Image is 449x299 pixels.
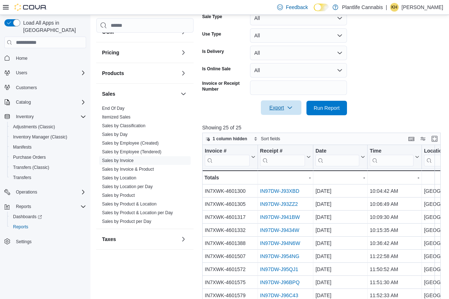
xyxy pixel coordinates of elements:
[370,148,414,166] div: Time
[10,133,86,141] span: Inventory Manager (Classic)
[260,214,300,220] a: IN97DW-J941BW
[102,166,154,172] span: Sales by Invoice & Product
[260,240,300,246] a: IN97DW-J94N6W
[102,201,157,207] span: Sales by Product & Location
[370,148,419,166] button: Time
[315,278,365,287] div: [DATE]
[205,148,250,166] div: Invoice #
[202,49,224,54] label: Is Delivery
[260,148,305,155] div: Receipt #
[315,252,365,261] div: [DATE]
[13,68,86,77] span: Users
[202,31,221,37] label: Use Type
[213,136,247,142] span: 1 column hidden
[13,237,86,246] span: Settings
[13,237,34,246] a: Settings
[250,28,347,43] button: All
[10,143,34,151] a: Manifests
[102,49,119,56] h3: Pricing
[306,101,347,115] button: Run Report
[251,134,283,143] button: Sort fields
[370,148,414,155] div: Time
[203,134,250,143] button: 1 column hidden
[205,148,250,155] div: Invoice #
[16,99,31,105] span: Catalog
[1,68,89,78] button: Users
[179,69,188,78] button: Products
[265,100,297,115] span: Export
[1,112,89,122] button: Inventory
[7,212,89,222] a: Dashboards
[10,122,58,131] a: Adjustments (Classic)
[419,134,427,143] button: Display options
[10,153,49,162] a: Purchase Orders
[370,252,419,261] div: 11:22:58 AM
[102,219,151,224] span: Sales by Product per Day
[315,187,365,195] div: [DATE]
[250,63,347,78] button: All
[315,213,365,221] div: [DATE]
[102,219,151,224] a: Sales by Product per Day
[1,202,89,212] button: Reports
[10,143,86,151] span: Manifests
[286,4,308,11] span: Feedback
[16,85,37,91] span: Customers
[315,226,365,234] div: [DATE]
[260,201,298,207] a: IN97DW-J93ZZ2
[102,149,161,155] span: Sales by Employee (Tendered)
[13,98,34,107] button: Catalog
[16,204,31,209] span: Reports
[261,100,301,115] button: Export
[13,214,42,220] span: Dashboards
[102,175,136,181] span: Sales by Location
[10,133,70,141] a: Inventory Manager (Classic)
[179,90,188,98] button: Sales
[315,265,365,274] div: [DATE]
[386,3,387,12] p: |
[1,236,89,247] button: Settings
[260,253,299,259] a: IN97DW-J954NG
[102,210,173,216] span: Sales by Product & Location per Day
[16,114,34,120] span: Inventory
[7,132,89,142] button: Inventory Manager (Classic)
[260,279,299,285] a: IN97DW-J96BPQ
[250,11,347,25] button: All
[10,163,86,172] span: Transfers (Classic)
[102,90,178,97] button: Sales
[7,142,89,152] button: Manifests
[13,144,31,150] span: Manifests
[102,158,134,163] a: Sales by Invoice
[261,136,280,142] span: Sort fields
[260,266,298,272] a: IN97DW-J95QJ1
[102,193,135,198] a: Sales by Product
[13,202,34,211] button: Reports
[102,175,136,180] a: Sales by Location
[13,53,86,62] span: Home
[10,223,86,231] span: Reports
[179,48,188,57] button: Pricing
[102,123,145,129] span: Sales by Classification
[13,54,30,63] a: Home
[102,123,145,128] a: Sales by Classification
[250,46,347,60] button: All
[202,14,222,20] label: Sale Type
[260,173,310,182] div: -
[430,134,439,143] button: Enter fullscreen
[20,19,86,34] span: Load All Apps in [GEOGRAPHIC_DATA]
[7,162,89,173] button: Transfers (Classic)
[315,148,359,155] div: Date
[102,192,135,198] span: Sales by Product
[205,187,255,195] div: IN7XWK-4601300
[370,187,419,195] div: 10:04:42 AM
[10,212,45,221] a: Dashboards
[314,104,340,112] span: Run Report
[13,188,40,196] button: Operations
[102,141,159,146] a: Sales by Employee (Created)
[7,122,89,132] button: Adjustments (Classic)
[391,3,398,12] span: KH
[1,82,89,93] button: Customers
[342,3,383,12] p: Plantlife Cannabis
[13,224,28,230] span: Reports
[102,114,131,120] span: Itemized Sales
